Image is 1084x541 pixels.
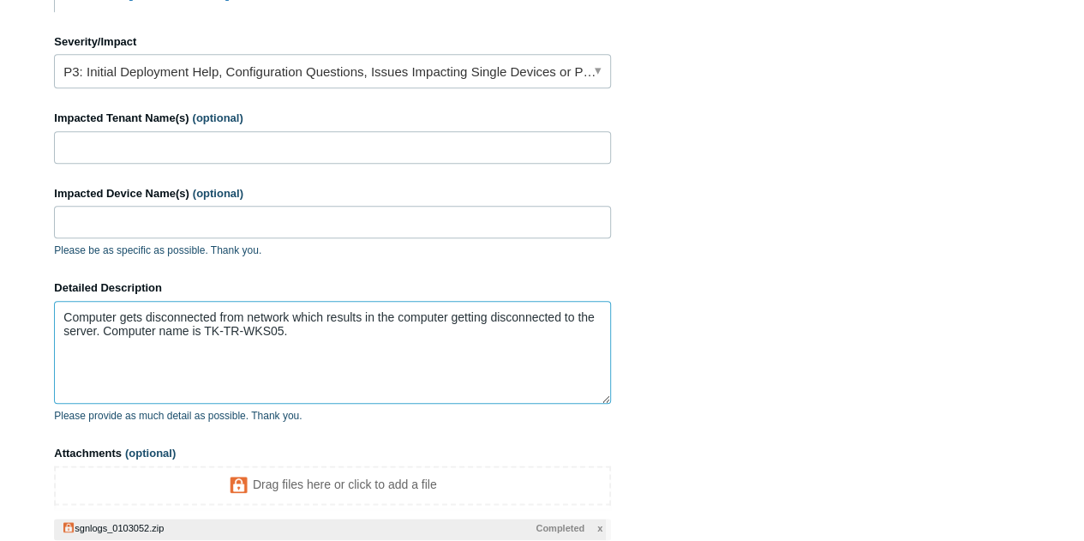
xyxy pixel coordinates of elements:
[125,447,176,460] span: (optional)
[54,54,611,88] a: P3: Initial Deployment Help, Configuration Questions, Issues Impacting Single Devices or Past Out...
[54,33,611,51] label: Severity/Impact
[54,110,611,127] label: Impacted Tenant Name(s)
[54,445,611,462] label: Attachments
[193,111,243,124] span: (optional)
[54,408,611,424] p: Please provide as much detail as possible. Thank you.
[536,521,584,536] span: Completed
[54,185,611,202] label: Impacted Device Name(s)
[597,521,602,536] span: x
[54,280,611,297] label: Detailed Description
[193,187,243,200] span: (optional)
[54,243,611,258] p: Please be as specific as possible. Thank you.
